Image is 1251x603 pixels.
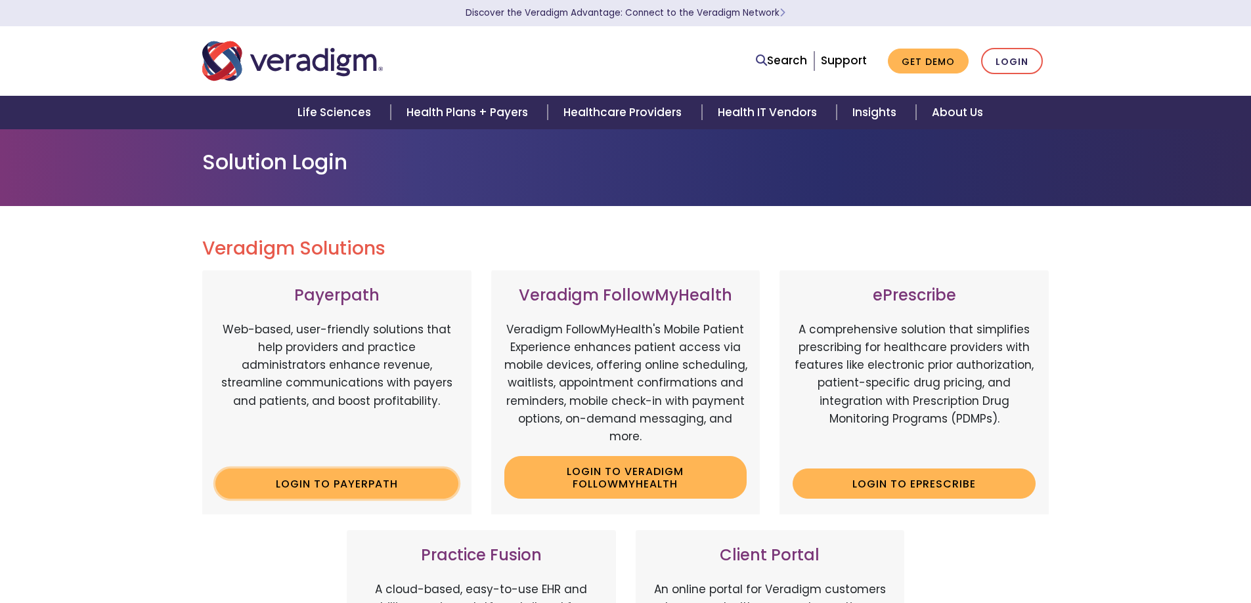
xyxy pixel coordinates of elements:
a: Login to Veradigm FollowMyHealth [504,456,747,499]
h3: Veradigm FollowMyHealth [504,286,747,305]
a: Login to Payerpath [215,468,458,499]
a: Discover the Veradigm Advantage: Connect to the Veradigm NetworkLearn More [466,7,785,19]
a: Get Demo [888,49,969,74]
h3: Practice Fusion [360,546,603,565]
p: Veradigm FollowMyHealth's Mobile Patient Experience enhances patient access via mobile devices, o... [504,321,747,446]
a: Search [756,52,807,70]
h3: Client Portal [649,546,892,565]
h3: Payerpath [215,286,458,305]
a: Support [821,52,867,68]
a: Life Sciences [282,96,391,129]
a: Login [981,48,1043,75]
a: About Us [916,96,999,129]
h1: Solution Login [202,150,1049,175]
a: Health IT Vendors [702,96,837,129]
span: Learn More [779,7,785,19]
a: Healthcare Providers [548,96,701,129]
a: Health Plans + Payers [391,96,548,129]
h2: Veradigm Solutions [202,238,1049,260]
img: Veradigm logo [202,39,383,83]
p: Web-based, user-friendly solutions that help providers and practice administrators enhance revenu... [215,321,458,459]
h3: ePrescribe [793,286,1036,305]
p: A comprehensive solution that simplifies prescribing for healthcare providers with features like ... [793,321,1036,459]
a: Login to ePrescribe [793,468,1036,499]
a: Insights [837,96,916,129]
